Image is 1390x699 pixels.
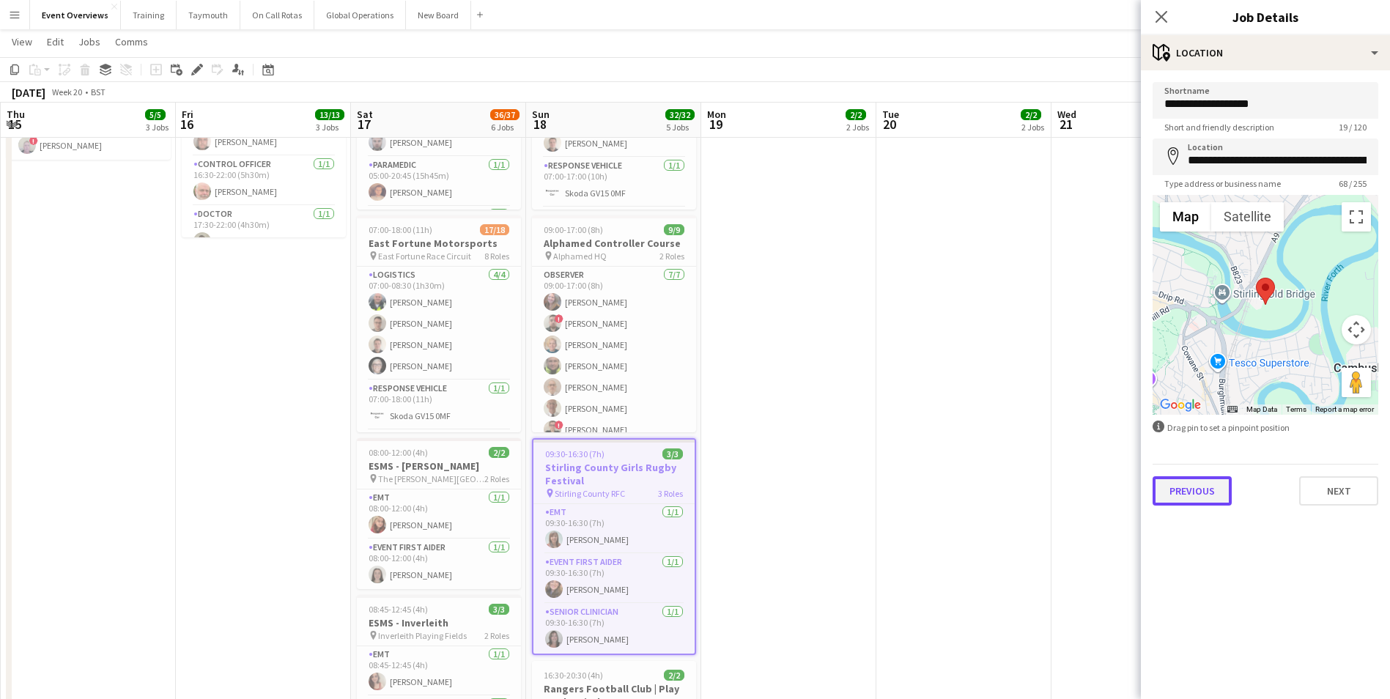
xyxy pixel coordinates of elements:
span: 9/9 [664,224,684,235]
span: 3 Roles [658,488,683,499]
span: 2/2 [846,109,866,120]
app-card-role: Response Vehicle1/107:00-18:00 (11h)Skoda GV15 0MF [357,380,521,430]
span: 13/13 [315,109,344,120]
h3: Alphamed Controller Course [532,237,696,250]
div: Location [1141,35,1390,70]
span: Wed [1057,108,1076,121]
span: 2 Roles [484,473,509,484]
span: 2/2 [664,670,684,681]
div: 2 Jobs [1021,122,1044,133]
button: Next [1299,476,1378,506]
span: 15 [4,116,25,133]
button: Taymouth [177,1,240,29]
span: 2/2 [1021,109,1041,120]
button: Drag Pegman onto the map to open Street View [1342,368,1371,397]
h3: Stirling County Girls Rugby Festival [533,461,695,487]
span: 16 [180,116,193,133]
span: 32/32 [665,109,695,120]
span: Comms [115,35,148,48]
div: 3 Jobs [146,122,169,133]
app-job-card: 07:00-18:00 (11h)17/18East Fortune Motorsports East Fortune Race Circuit8 RolesLogistics4/407:00-... [357,215,521,432]
span: 08:00-12:00 (4h) [369,447,428,458]
span: View [12,35,32,48]
app-card-role: Senior Clinician1/109:30-16:30 (7h)[PERSON_NAME] [533,604,695,654]
app-card-role: Logistics4/407:00-08:30 (1h30m)[PERSON_NAME][PERSON_NAME][PERSON_NAME][PERSON_NAME] [357,267,521,380]
span: 3/3 [662,448,683,459]
a: Jobs [73,32,106,51]
app-card-role: Doctor1/117:30-22:00 (4h30m)[PERSON_NAME] [182,206,346,256]
app-card-role: Paramedic1/105:00-20:45 (15h45m)[PERSON_NAME] [357,157,521,207]
h3: ESMS - Inverleith [357,616,521,629]
span: Fri [182,108,193,121]
span: Sun [532,108,550,121]
app-card-role: Event First Aider1/108:00-12:00 (4h)[PERSON_NAME] [357,539,521,589]
h3: East Fortune Motorsports [357,237,521,250]
div: 6 Jobs [491,122,519,133]
div: [DATE] [12,85,45,100]
a: Comms [109,32,154,51]
div: Drag pin to set a pinpoint position [1153,421,1378,434]
span: Tue [882,108,899,121]
h3: Job Details [1141,7,1390,26]
button: New Board [406,1,471,29]
span: Jobs [78,35,100,48]
span: 2/2 [489,447,509,458]
span: Short and friendly description [1153,122,1286,133]
app-job-card: 08:00-12:00 (4h)2/2ESMS - [PERSON_NAME] The [PERSON_NAME][GEOGRAPHIC_DATA]2 RolesEMT1/108:00-12:0... [357,438,521,589]
span: East Fortune Race Circuit [378,251,471,262]
button: Keyboard shortcuts [1227,404,1238,415]
span: 08:45-12:45 (4h) [369,604,428,615]
a: Open this area in Google Maps (opens a new window) [1156,396,1205,415]
span: Stirling County RFC [555,488,625,499]
button: Show satellite imagery [1211,202,1284,232]
app-card-role: Event First Aider1/109:30-16:30 (7h)[PERSON_NAME] [533,554,695,604]
span: Sat [357,108,373,121]
app-card-role: Control Officer1/116:30-22:00 (5h30m)[PERSON_NAME] [182,156,346,206]
button: Toggle fullscreen view [1342,202,1371,232]
a: Terms [1286,405,1306,413]
app-job-card: 09:00-17:00 (8h)9/9Alphamed Controller Course Alphamed HQ2 RolesObserver7/709:00-17:00 (8h)[PERSO... [532,215,696,432]
span: 19 [705,116,726,133]
button: On Call Rotas [240,1,314,29]
a: Report a map error [1315,405,1374,413]
div: BST [91,86,106,97]
span: Thu [7,108,25,121]
span: 2 Roles [659,251,684,262]
span: Edit [47,35,64,48]
span: 19 / 120 [1327,122,1378,133]
span: 68 / 255 [1327,178,1378,189]
span: Inverleith Playing Fields [378,630,467,641]
span: ! [555,421,563,429]
div: 2 Jobs [846,122,869,133]
span: Type address or business name [1153,178,1293,189]
app-card-role: Response Vehicle1/107:00-17:00 (10h)Skoda GV15 0MF [532,158,696,207]
app-card-role: EMT1/109:30-16:30 (7h)[PERSON_NAME] [533,504,695,554]
h3: ESMS - [PERSON_NAME] [357,459,521,473]
span: Alphamed HQ [553,251,607,262]
a: View [6,32,38,51]
app-card-role: EMT1/108:45-12:45 (4h)[PERSON_NAME] [357,646,521,696]
span: 17/18 [480,224,509,235]
span: 8 Roles [484,251,509,262]
button: Training [121,1,177,29]
span: ! [555,314,563,323]
div: 5 Jobs [666,122,694,133]
span: 36/37 [490,109,520,120]
span: 21 [1055,116,1076,133]
span: 16:30-20:30 (4h) [544,670,603,681]
app-card-role: A&E Ambulance1/1 [357,207,521,256]
button: Global Operations [314,1,406,29]
span: 09:00-17:00 (8h) [544,224,603,235]
app-card-role: Observer7/709:00-17:00 (8h)[PERSON_NAME]![PERSON_NAME][PERSON_NAME][PERSON_NAME][PERSON_NAME][PER... [532,267,696,444]
button: Map Data [1246,404,1277,415]
button: Event Overviews [30,1,121,29]
div: 3 Jobs [316,122,344,133]
img: Google [1156,396,1205,415]
span: Mon [707,108,726,121]
app-job-card: 09:30-16:30 (7h)3/3Stirling County Girls Rugby Festival Stirling County RFC3 RolesEMT1/109:30-16:... [532,438,696,655]
span: 5/5 [145,109,166,120]
span: 3/3 [489,604,509,615]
